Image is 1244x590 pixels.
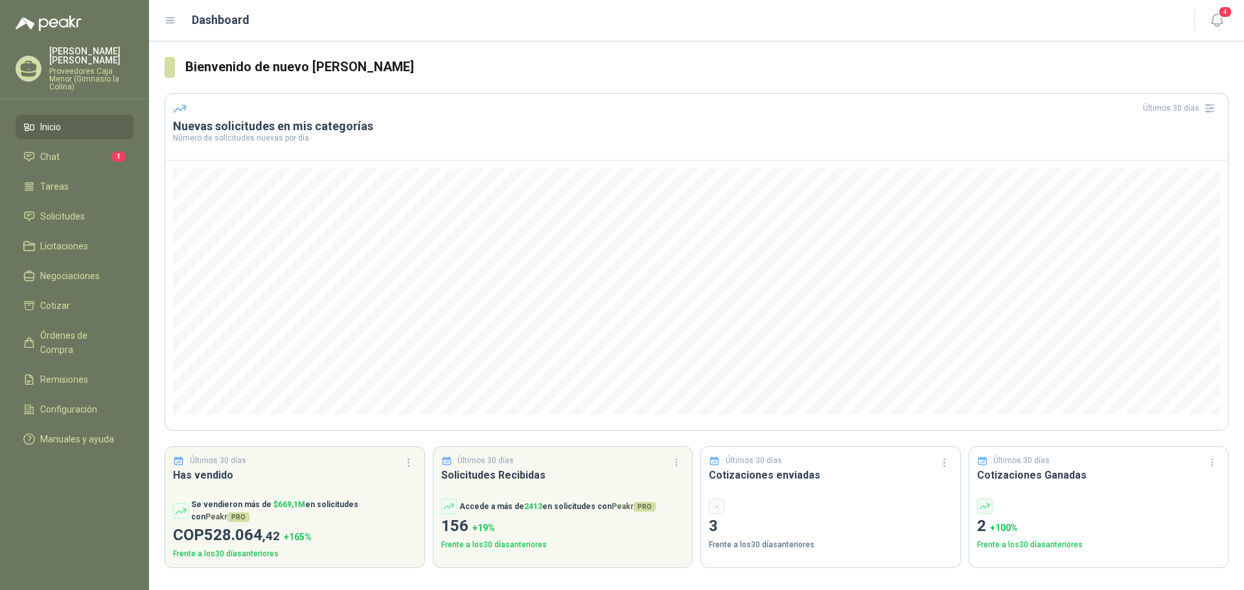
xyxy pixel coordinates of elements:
span: Configuración [40,402,97,416]
p: Últimos 30 días [190,455,246,467]
a: Manuales y ayuda [16,427,133,451]
span: PRO [634,502,656,512]
span: Cotizar [40,299,70,313]
p: Número de solicitudes nuevas por día [173,134,1220,142]
p: Frente a los 30 días anteriores [709,539,952,551]
p: Frente a los 30 días anteriores [173,548,417,560]
span: ,42 [262,528,280,543]
h3: Nuevas solicitudes en mis categorías [173,119,1220,134]
span: 4 [1218,6,1232,18]
a: Tareas [16,174,133,199]
h3: Cotizaciones enviadas [709,467,952,483]
p: Frente a los 30 días anteriores [977,539,1221,551]
p: [PERSON_NAME] [PERSON_NAME] [49,47,133,65]
span: 1 [111,152,126,162]
span: Órdenes de Compra [40,328,121,357]
h1: Dashboard [192,11,249,29]
span: Tareas [40,179,69,194]
span: Chat [40,150,60,164]
span: Peakr [205,512,249,521]
p: Frente a los 30 días anteriores [441,539,685,551]
img: Logo peakr [16,16,82,31]
a: Inicio [16,115,133,139]
h3: Cotizaciones Ganadas [977,467,1221,483]
button: 4 [1205,9,1228,32]
span: 2413 [524,502,542,511]
span: Licitaciones [40,239,88,253]
span: Remisiones [40,372,88,387]
p: Se vendieron más de en solicitudes con [191,499,417,523]
p: 2 [977,514,1221,539]
span: Solicitudes [40,209,85,223]
p: Accede a más de en solicitudes con [459,501,656,513]
span: Inicio [40,120,61,134]
p: COP [173,523,417,548]
p: Últimos 30 días [726,455,782,467]
h3: Bienvenido de nuevo [PERSON_NAME] [185,57,1228,77]
h3: Has vendido [173,467,417,483]
a: Negociaciones [16,264,133,288]
p: Últimos 30 días [993,455,1050,467]
span: Negociaciones [40,269,100,283]
a: Órdenes de Compra [16,323,133,362]
span: Manuales y ayuda [40,432,114,446]
p: Últimos 30 días [457,455,514,467]
span: $ 669,1M [273,500,305,509]
div: Últimos 30 días [1143,98,1220,119]
span: + 100 % [990,523,1018,533]
span: 528.064 [204,526,280,544]
p: 3 [709,514,952,539]
a: Cotizar [16,293,133,318]
span: Peakr [612,502,656,511]
a: Chat1 [16,144,133,169]
span: PRO [227,512,249,522]
div: - [709,499,724,514]
a: Solicitudes [16,204,133,229]
a: Remisiones [16,367,133,392]
span: + 165 % [284,532,312,542]
p: Proveedores Caja Menor (Gimnasio la Colina) [49,67,133,91]
h3: Solicitudes Recibidas [441,467,685,483]
a: Licitaciones [16,234,133,258]
span: + 19 % [472,523,495,533]
p: 156 [441,514,685,539]
a: Configuración [16,397,133,422]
